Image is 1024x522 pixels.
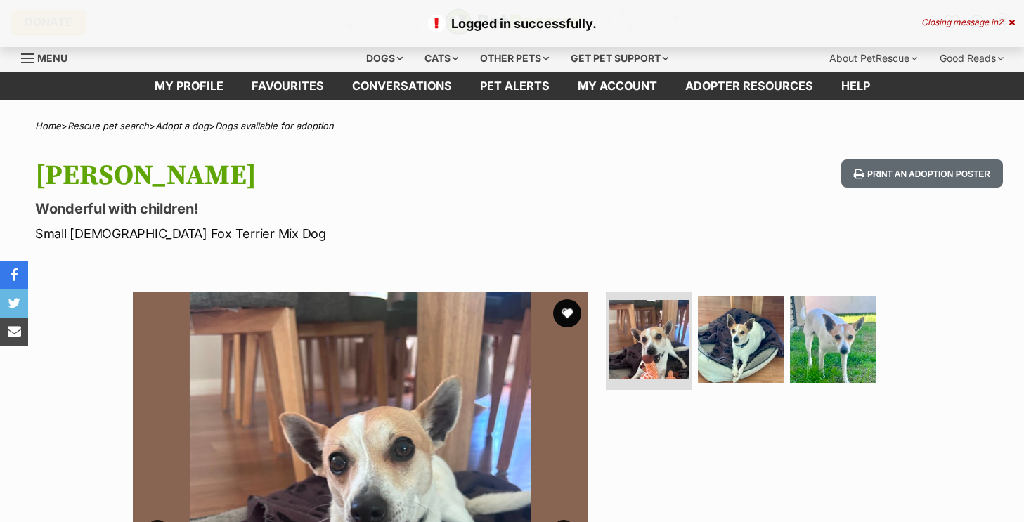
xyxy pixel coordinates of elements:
[356,44,413,72] div: Dogs
[671,72,827,100] a: Adopter resources
[553,299,581,327] button: favourite
[470,44,559,72] div: Other pets
[238,72,338,100] a: Favourites
[35,120,61,131] a: Home
[21,44,77,70] a: Menu
[819,44,927,72] div: About PetRescue
[790,296,876,383] img: Photo of Billy
[827,72,884,100] a: Help
[14,14,1010,33] p: Logged in successfully.
[698,296,784,383] img: Photo of Billy
[155,120,209,131] a: Adopt a dog
[35,224,624,243] p: Small [DEMOGRAPHIC_DATA] Fox Terrier Mix Dog
[215,120,334,131] a: Dogs available for adoption
[841,159,1003,188] button: Print an adoption poster
[561,44,678,72] div: Get pet support
[35,159,624,192] h1: [PERSON_NAME]
[930,44,1013,72] div: Good Reads
[67,120,149,131] a: Rescue pet search
[466,72,564,100] a: Pet alerts
[37,52,67,64] span: Menu
[338,72,466,100] a: conversations
[415,44,468,72] div: Cats
[609,300,689,379] img: Photo of Billy
[921,18,1015,27] div: Closing message in
[998,17,1003,27] span: 2
[141,72,238,100] a: My profile
[35,199,624,218] p: Wonderful with children!
[564,72,671,100] a: My account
